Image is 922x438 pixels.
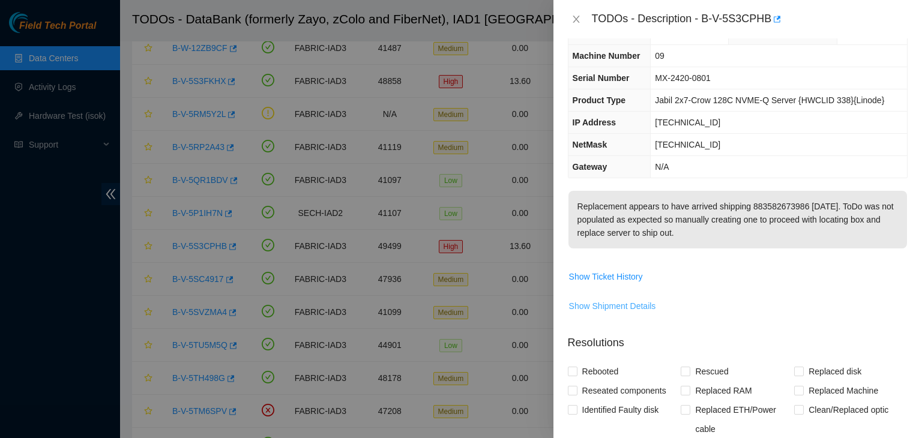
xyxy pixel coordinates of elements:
span: Replaced Machine [804,381,883,400]
span: N/A [655,162,669,172]
span: Reseated components [577,381,671,400]
p: Resolutions [568,325,908,351]
span: Jabil 2x7-Crow 128C NVME-Q Server {HWCLID 338}{Linode} [655,95,884,105]
span: Rescued [690,362,733,381]
span: Rebooted [577,362,624,381]
button: Show Ticket History [568,267,643,286]
span: [TECHNICAL_ID] [655,118,720,127]
span: Replaced disk [804,362,866,381]
span: [TECHNICAL_ID] [655,140,720,149]
p: Replacement appears to have arrived shipping 883582673986 [DATE]. ToDo was not populated as expec... [568,191,907,248]
div: TODOs - Description - B-V-5S3CPHB [592,10,908,29]
button: Close [568,14,585,25]
span: Serial Number [573,73,630,83]
span: MX-2420-0801 [655,73,711,83]
span: IP Address [573,118,616,127]
span: Replaced RAM [690,381,756,400]
span: Machine Number [573,51,640,61]
span: close [571,14,581,24]
span: Identified Faulty disk [577,400,664,419]
span: Clean/Replaced optic [804,400,893,419]
span: NetMask [573,140,607,149]
button: Show Shipment Details [568,296,657,316]
span: Show Ticket History [569,270,643,283]
span: 09 [655,51,664,61]
span: Show Shipment Details [569,299,656,313]
span: Gateway [573,162,607,172]
span: Product Type [573,95,625,105]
